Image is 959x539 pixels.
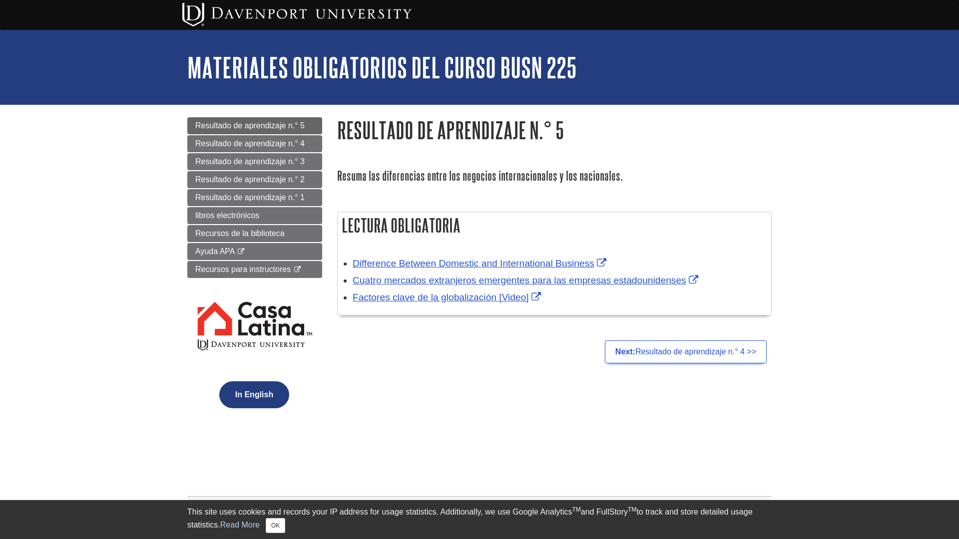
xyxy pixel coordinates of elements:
a: Resultado de aprendizaje n.° 2 [187,171,322,188]
span: Resultado de aprendizaje n.° 2 [195,175,305,184]
a: Recursos para instructores [187,261,322,278]
a: Materiales obligatorios del curso BUSN 225 [187,52,577,83]
span: Resuma las diferencias entre los negocios internacionales y los nacionales. [337,169,623,183]
button: In English [219,381,289,408]
a: Link opens in new window [353,292,543,302]
span: Resultado de aprendizaje n.° 5 [195,121,305,130]
span: Ayuda APA [195,247,235,256]
sup: TM [628,506,636,513]
span: Resultado de aprendizaje n.° 3 [195,157,305,166]
span: Resultado de aprendizaje n.° 4 [195,139,305,148]
sup: TM [572,506,580,513]
a: Resultado de aprendizaje n.° 5 [187,117,322,134]
a: Next:Resultado de aprendizaje n.° 4 >> [605,340,767,363]
a: Link opens in new window [353,275,701,285]
a: libros electrónicos [187,207,322,224]
strong: Next: [615,347,635,356]
a: Recursos de la biblioteca [187,225,322,242]
div: Guide Page Menu [187,117,322,425]
h2: Lectura obligatoria [338,212,771,239]
i: This link opens in a new window [293,267,302,273]
a: Resultado de aprendizaje n.° 3 [187,153,322,170]
a: Read More [220,521,260,529]
h1: Resultado de aprendizaje n.° 5 [337,117,772,143]
img: Davenport University [182,2,412,26]
a: Ayuda APA [187,243,322,260]
i: This link opens in a new window [237,249,245,255]
button: Close [266,518,285,533]
span: Resultado de aprendizaje n.° 1 [195,193,305,202]
a: Link opens in new window [353,258,609,269]
a: Resultado de aprendizaje n.° 1 [187,189,322,206]
span: Recursos para instructores [195,265,291,273]
span: Recursos de la biblioteca [195,229,285,238]
a: Resultado de aprendizaje n.° 4 [187,135,322,152]
span: libros electrónicos [195,211,259,220]
div: This site uses cookies and records your IP address for usage statistics. Additionally, we use Goo... [187,506,772,533]
a: In English [217,390,292,399]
